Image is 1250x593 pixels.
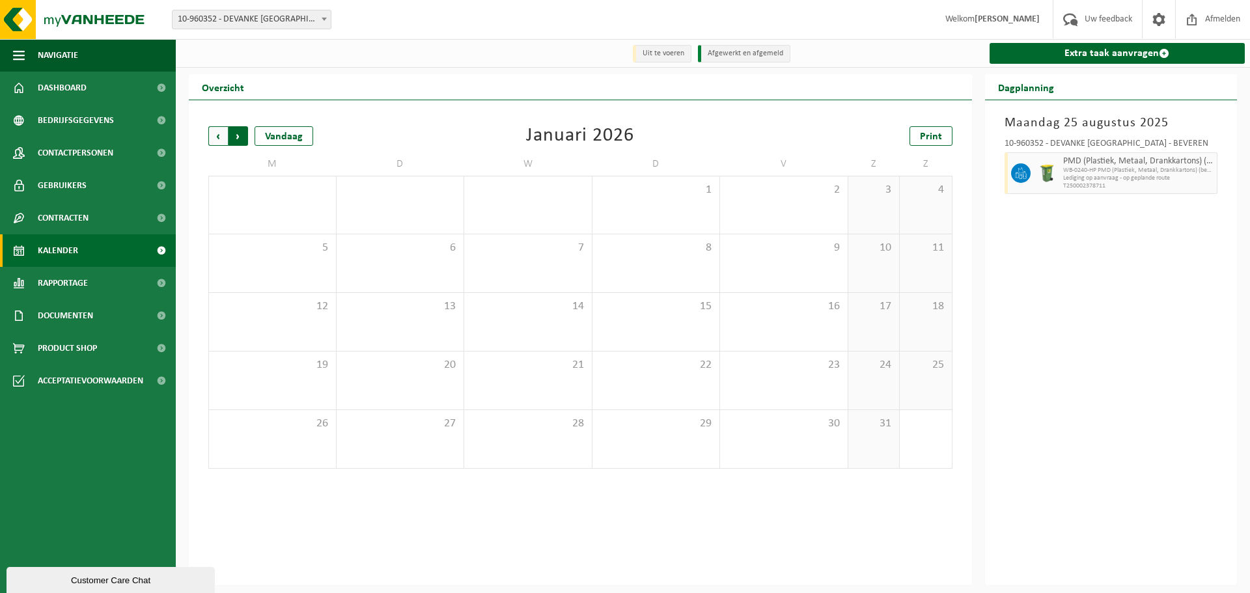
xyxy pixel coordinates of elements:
span: 10 [855,241,893,255]
li: Uit te voeren [633,45,691,62]
span: 28 [471,417,585,431]
div: Januari 2026 [526,126,634,146]
span: 21 [471,358,585,372]
td: Z [900,152,952,176]
span: 18 [906,299,945,314]
td: V [720,152,848,176]
span: 12 [215,299,329,314]
iframe: chat widget [7,564,217,593]
span: 5 [215,241,329,255]
span: PMD (Plastiek, Metaal, Drankkartons) (bedrijven) [1063,156,1214,167]
span: 10-960352 - DEVANKE NV - BEVEREN [173,10,331,29]
span: Gebruikers [38,169,87,202]
td: D [592,152,721,176]
a: Print [910,126,952,146]
span: 23 [727,358,841,372]
span: 26 [215,417,329,431]
div: 10-960352 - DEVANKE [GEOGRAPHIC_DATA] - BEVEREN [1005,139,1218,152]
h2: Dagplanning [985,74,1067,100]
td: M [208,152,337,176]
span: Acceptatievoorwaarden [38,365,143,397]
span: Lediging op aanvraag - op geplande route [1063,174,1214,182]
span: 31 [855,417,893,431]
span: Vorige [208,126,228,146]
span: 22 [599,358,714,372]
span: Contracten [38,202,89,234]
span: 2 [727,183,841,197]
span: T250002378711 [1063,182,1214,190]
span: Print [920,131,942,142]
span: 27 [343,417,458,431]
h3: Maandag 25 augustus 2025 [1005,113,1218,133]
span: Rapportage [38,267,88,299]
span: 14 [471,299,585,314]
span: Navigatie [38,39,78,72]
span: 20 [343,358,458,372]
span: 11 [906,241,945,255]
span: Volgende [229,126,248,146]
span: 8 [599,241,714,255]
td: D [337,152,465,176]
h2: Overzicht [189,74,257,100]
span: Documenten [38,299,93,332]
span: 17 [855,299,893,314]
strong: [PERSON_NAME] [975,14,1040,24]
img: WB-0240-HPE-GN-50 [1037,163,1057,183]
span: 29 [599,417,714,431]
a: Extra taak aanvragen [990,43,1245,64]
td: W [464,152,592,176]
span: 3 [855,183,893,197]
span: Dashboard [38,72,87,104]
span: 16 [727,299,841,314]
span: WB-0240-HP PMD (Plastiek, Metaal, Drankkartons) (bedrijven) [1063,167,1214,174]
span: Contactpersonen [38,137,113,169]
span: Product Shop [38,332,97,365]
span: 9 [727,241,841,255]
span: 15 [599,299,714,314]
span: 7 [471,241,585,255]
td: Z [848,152,900,176]
span: Bedrijfsgegevens [38,104,114,137]
span: 6 [343,241,458,255]
span: 1 [599,183,714,197]
li: Afgewerkt en afgemeld [698,45,790,62]
span: 30 [727,417,841,431]
span: 24 [855,358,893,372]
span: 19 [215,358,329,372]
div: Vandaag [255,126,313,146]
span: Kalender [38,234,78,267]
span: 13 [343,299,458,314]
span: 10-960352 - DEVANKE NV - BEVEREN [172,10,331,29]
span: 4 [906,183,945,197]
span: 25 [906,358,945,372]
